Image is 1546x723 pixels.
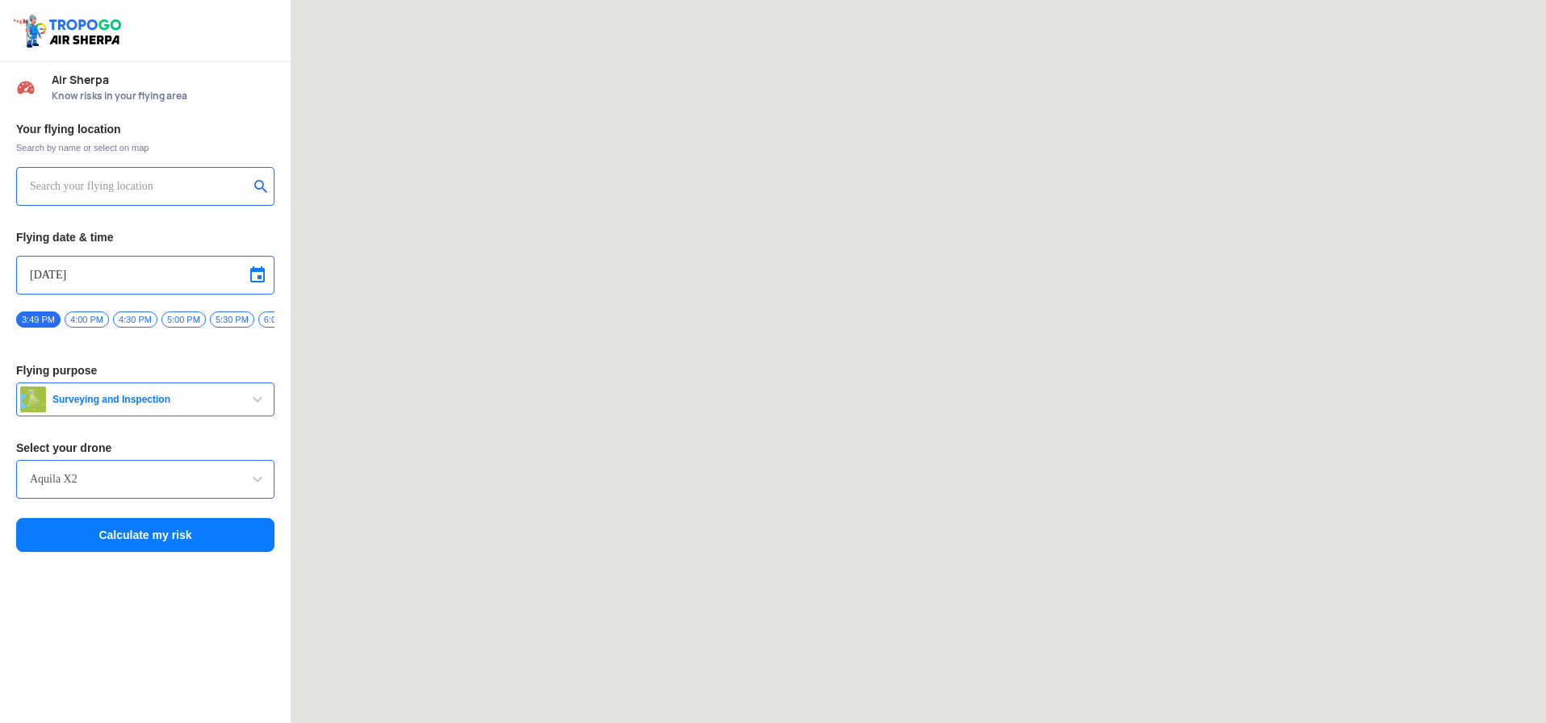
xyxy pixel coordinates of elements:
[161,311,206,328] span: 5:00 PM
[16,382,274,416] button: Surveying and Inspection
[20,387,46,412] img: survey.png
[46,393,248,406] span: Surveying and Inspection
[16,518,274,552] button: Calculate my risk
[16,311,61,328] span: 3:49 PM
[210,311,254,328] span: 5:30 PM
[30,265,261,285] input: Select Date
[16,141,274,154] span: Search by name or select on map
[30,177,249,196] input: Search your flying location
[16,77,36,97] img: Risk Scores
[52,73,274,86] span: Air Sherpa
[16,123,274,135] h3: Your flying location
[113,311,157,328] span: 4:30 PM
[30,470,261,489] input: Search by name or Brand
[52,90,274,102] span: Know risks in your flying area
[16,365,274,376] h3: Flying purpose
[258,311,303,328] span: 6:00 PM
[65,311,109,328] span: 4:00 PM
[16,442,274,453] h3: Select your drone
[16,232,274,243] h3: Flying date & time
[12,12,127,49] img: ic_tgdronemaps.svg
